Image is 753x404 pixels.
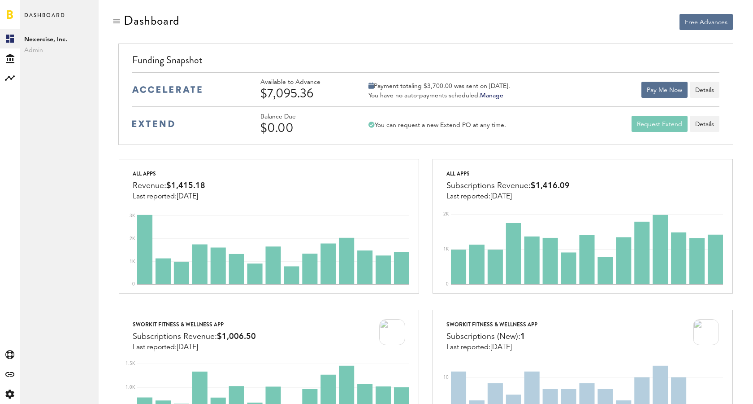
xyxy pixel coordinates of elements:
span: 1 [520,333,525,341]
div: Last reported: [446,343,537,351]
span: $1,416.09 [531,182,570,190]
div: Sworkit Fitness & Wellness App [446,319,537,330]
button: Free Advances [679,14,733,30]
div: Sworkit Fitness & Wellness App [133,319,256,330]
div: Payment totaling $3,700.00 was sent on [DATE]. [368,82,510,90]
span: [DATE] [490,193,512,200]
div: You can request a new Extend PO at any time. [368,121,506,129]
text: 0 [446,282,449,286]
div: Subscriptions (New): [446,330,537,343]
div: You have no auto-payments scheduled. [368,92,510,100]
div: Last reported: [133,193,205,201]
span: Nexercise, Inc. [24,34,94,45]
div: All apps [446,168,570,179]
div: Last reported: [133,343,256,351]
span: [DATE] [177,193,198,200]
a: Details [690,116,719,132]
img: extend-medium-blue-logo.svg [132,120,174,127]
text: 1K [443,247,449,251]
a: Manage [480,92,503,99]
div: Balance Due [260,113,346,121]
button: Request Extend [632,116,688,132]
text: 3K [130,214,135,218]
button: Details [690,82,719,98]
div: $0.00 [260,121,346,135]
span: [DATE] [177,344,198,351]
text: 10 [443,375,449,379]
div: Revenue: [133,179,205,193]
div: $7,095.36 [260,86,346,101]
text: 2K [130,237,135,241]
text: 0 [132,282,135,286]
button: Pay Me Now [641,82,688,98]
span: [DATE] [490,344,512,351]
text: 2K [443,212,449,216]
text: 1.5K [125,361,135,366]
div: All apps [133,168,205,179]
span: $1,006.50 [217,333,256,341]
div: Subscriptions Revenue: [446,179,570,193]
div: Available to Advance [260,79,346,86]
img: accelerate-medium-blue-logo.svg [132,86,202,93]
span: Admin [24,45,94,56]
div: Funding Snapshot [132,53,719,72]
span: Dashboard [24,10,65,29]
text: 1K [130,259,135,264]
div: Dashboard [124,13,179,28]
div: Subscriptions Revenue: [133,330,256,343]
span: $1,415.18 [166,182,205,190]
iframe: Opens a widget where you can find more information [683,377,744,400]
text: 1.0K [125,385,135,390]
img: 100x100bb_8bz2sG9.jpg [379,319,405,345]
img: 100x100bb_8bz2sG9.jpg [693,319,719,345]
div: Last reported: [446,193,570,201]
